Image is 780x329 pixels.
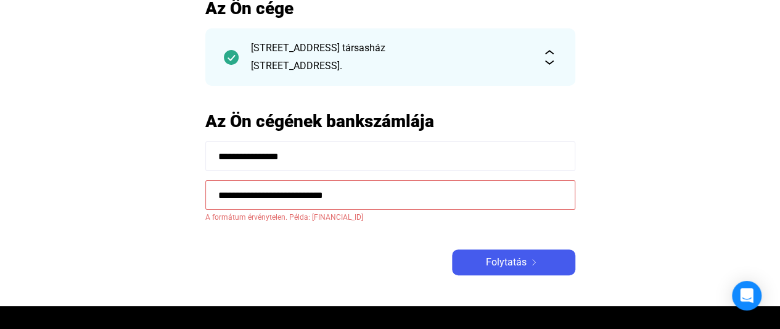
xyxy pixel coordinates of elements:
[224,50,239,65] img: checkmark-darker-green-circle
[527,259,541,265] img: arrow-right-white
[486,255,527,270] span: Folytatás
[452,249,575,275] button: Folytatásarrow-right-white
[732,281,762,310] div: Open Intercom Messenger
[542,50,557,65] img: expand
[251,59,530,73] div: [STREET_ADDRESS].
[205,110,575,132] h2: Az Ön cégének bankszámlája
[251,41,530,56] div: [STREET_ADDRESS] társasház
[205,210,575,225] span: A formátum érvénytelen. Példa: [FINANCIAL_ID]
